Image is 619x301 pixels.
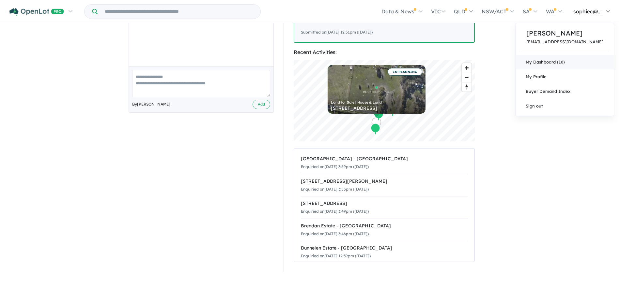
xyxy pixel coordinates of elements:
input: Try estate name, suburb, builder or developer [99,5,259,19]
small: Enquiried on [DATE] 3:49pm ([DATE]) [301,209,369,214]
small: Enquiried on [DATE] 3:55pm ([DATE]) [301,187,369,192]
a: Buyer Demand Index [516,84,614,99]
img: Openlot PRO Logo White [9,8,64,16]
small: Enquiried on [DATE] 3:46pm ([DATE]) [301,231,369,236]
a: Sign out [516,99,614,113]
a: [STREET_ADDRESS][PERSON_NAME]Enquiried on[DATE] 3:55pm ([DATE]) [301,174,468,197]
div: Map marker [370,123,380,135]
span: sophiec@... [573,8,602,15]
div: Map marker [388,105,397,117]
button: Reset bearing to north [462,82,472,92]
a: My Dashboard (16) [516,55,614,69]
span: By [PERSON_NAME] [132,101,170,107]
div: [STREET_ADDRESS] [331,106,422,110]
div: [STREET_ADDRESS] [301,200,468,208]
canvas: Map [294,60,475,141]
button: Zoom in [462,63,472,73]
a: [EMAIL_ADDRESS][DOMAIN_NAME] [526,39,603,44]
a: My Profile [516,69,614,84]
small: Enquiried on [DATE] 3:59pm ([DATE]) [301,164,369,169]
a: [PERSON_NAME] [526,28,603,38]
div: Dunhelen Estate - [GEOGRAPHIC_DATA] [301,244,468,252]
a: [STREET_ADDRESS]Enquiried on[DATE] 3:49pm ([DATE]) [301,196,468,219]
div: Brendan Estate - [GEOGRAPHIC_DATA] [301,222,468,230]
div: Recent Activities: [294,48,475,57]
div: Land for Sale | House & Land [331,101,422,104]
a: IN PLANNING Land for Sale | House & Land [STREET_ADDRESS] [328,65,426,114]
small: Enquiried on [DATE] 12:39pm ([DATE]) [301,253,371,258]
div: Map marker [371,117,381,129]
a: [GEOGRAPHIC_DATA] - [GEOGRAPHIC_DATA]Enquiried on[DATE] 3:59pm ([DATE]) [301,152,468,174]
div: [GEOGRAPHIC_DATA] - [GEOGRAPHIC_DATA] [301,155,468,163]
span: IN PLANNING [388,68,422,76]
a: Dunhelen Estate - [GEOGRAPHIC_DATA]Enquiried on[DATE] 12:39pm ([DATE]) [301,241,468,264]
span: Reset bearing to north [462,82,472,92]
button: Zoom out [462,73,472,82]
span: My Profile [526,74,547,79]
div: Submitted on [DATE] 12:51pm ([DATE]) [301,29,468,36]
div: Map marker [374,109,383,121]
div: [STREET_ADDRESS][PERSON_NAME] [301,178,468,185]
a: Brendan Estate - [GEOGRAPHIC_DATA]Enquiried on[DATE] 3:46pm ([DATE]) [301,219,468,241]
button: Add [253,100,270,109]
